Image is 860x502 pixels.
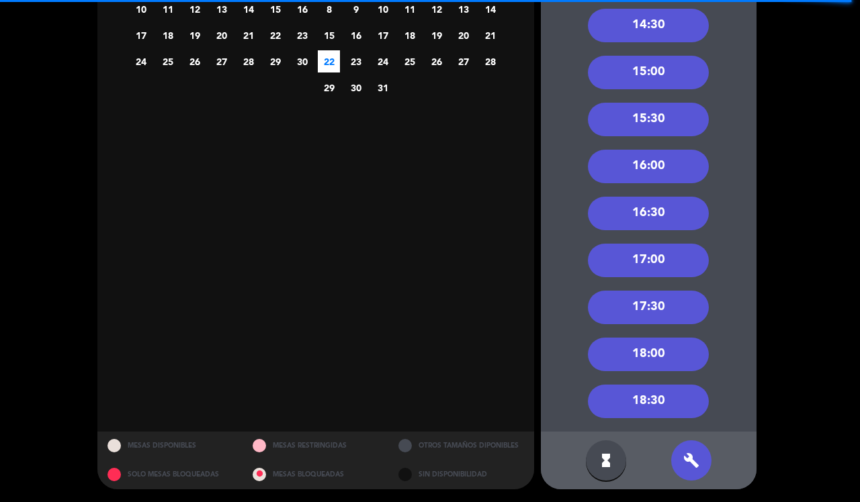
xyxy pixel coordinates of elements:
span: 22 [318,50,340,72]
span: 21 [479,24,501,46]
div: 18:00 [588,338,709,371]
span: 20 [210,24,232,46]
div: SIN DISPONIBILIDAD [388,460,534,489]
div: OTROS TAMAÑOS DIPONIBLES [388,432,534,460]
span: 29 [318,77,340,99]
span: 27 [210,50,232,72]
span: 15 [318,24,340,46]
div: MESAS RESTRINGIDAS [243,432,388,460]
span: 21 [237,24,259,46]
span: 19 [183,24,206,46]
span: 29 [264,50,286,72]
div: 17:30 [588,291,709,324]
div: 14:30 [588,9,709,42]
span: 24 [372,50,394,72]
span: 28 [237,50,259,72]
div: 16:30 [588,197,709,230]
div: 18:30 [588,385,709,418]
span: 28 [479,50,501,72]
span: 30 [345,77,367,99]
i: build [683,452,699,468]
span: 23 [291,24,313,46]
span: 19 [425,24,447,46]
span: 31 [372,77,394,99]
div: MESAS DISPONIBLES [97,432,243,460]
div: SOLO MESAS BLOQUEADAS [97,460,243,489]
span: 26 [183,50,206,72]
span: 23 [345,50,367,72]
span: 25 [157,50,179,72]
span: 26 [425,50,447,72]
span: 18 [157,24,179,46]
span: 24 [130,50,152,72]
span: 18 [398,24,421,46]
span: 25 [398,50,421,72]
div: 15:00 [588,56,709,89]
i: hourglass_full [598,452,614,468]
span: 22 [264,24,286,46]
span: 17 [130,24,152,46]
span: 30 [291,50,313,72]
span: 17 [372,24,394,46]
div: MESAS BLOQUEADAS [243,460,388,489]
div: 16:00 [588,150,709,183]
span: 27 [452,50,474,72]
div: 15:30 [588,103,709,136]
span: 16 [345,24,367,46]
div: 17:00 [588,244,709,277]
span: 20 [452,24,474,46]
